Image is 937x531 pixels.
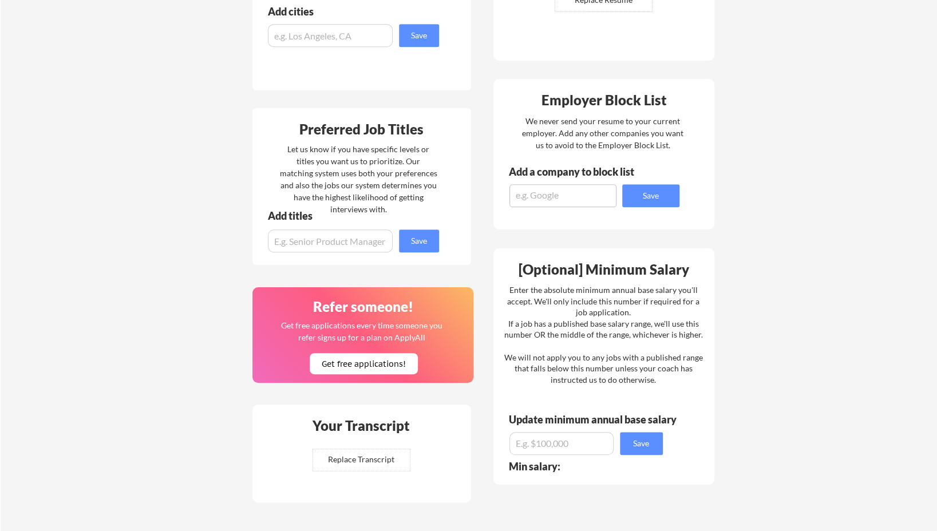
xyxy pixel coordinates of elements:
button: Save [622,184,679,207]
div: Your Transcript [305,419,418,433]
div: Get free applications every time someone you refer signs up for a plan on ApplyAll [280,319,444,343]
div: Add titles [268,211,429,221]
div: [Optional] Minimum Salary [497,263,710,276]
div: Add a company to block list [509,167,652,177]
div: Refer someone! [257,300,470,314]
button: Save [620,432,663,455]
input: E.g. $100,000 [509,432,614,455]
div: Add cities [268,6,442,17]
button: Get free applications! [310,353,418,374]
div: Enter the absolute minimum annual base salary you'll accept. We'll only include this number if re... [504,284,703,385]
div: Update minimum annual base salary [509,414,681,425]
strong: Min salary: [509,460,560,473]
div: Employer Block List [498,93,711,107]
div: Preferred Job Titles [255,122,468,136]
input: E.g. Senior Product Manager [268,229,393,252]
button: Save [399,229,439,252]
div: We never send your resume to your current employer. Add any other companies you want us to avoid ... [521,115,685,151]
div: Let us know if you have specific levels or titles you want us to prioritize. Our matching system ... [280,143,437,215]
input: e.g. Los Angeles, CA [268,24,393,47]
button: Save [399,24,439,47]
